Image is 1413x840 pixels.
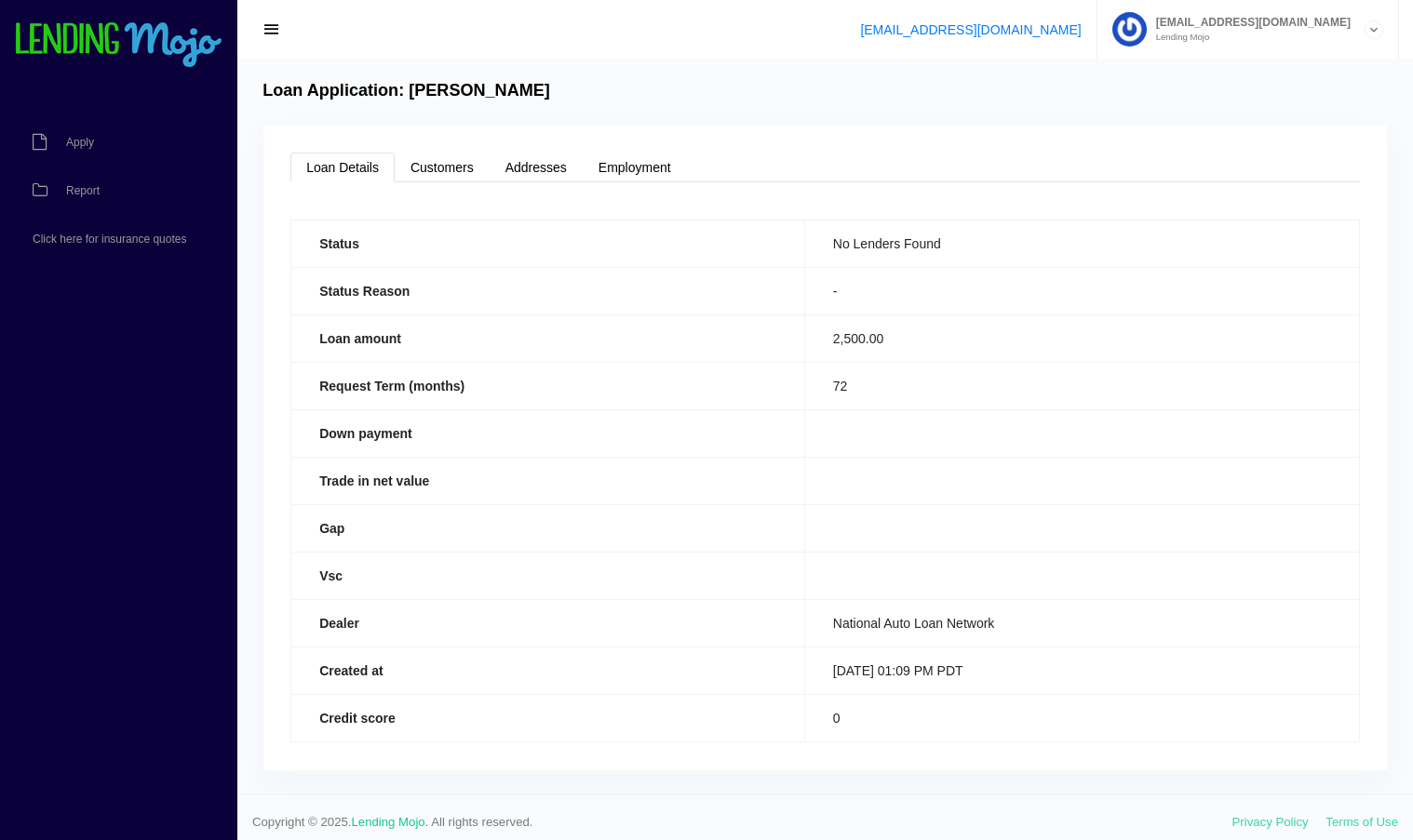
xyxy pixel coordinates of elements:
[804,314,1359,362] td: 2,500.00
[14,22,223,69] img: logo-small.png
[291,409,805,457] th: Down payment
[395,153,490,182] a: Customers
[1232,815,1309,829] a: Privacy Policy
[291,457,805,504] th: Trade in net value
[291,220,805,267] th: Status
[1326,815,1398,829] a: Terms of Use
[252,813,1232,832] span: Copyright © 2025. . All rights reserved.
[291,362,805,409] th: Request Term (months)
[1147,17,1351,28] span: [EMAIL_ADDRESS][DOMAIN_NAME]
[1147,33,1351,42] small: Lending Mojo
[291,267,805,314] th: Status Reason
[804,694,1359,741] td: 0
[66,185,100,196] span: Report
[583,153,687,182] a: Employment
[860,22,1081,37] a: [EMAIL_ADDRESS][DOMAIN_NAME]
[291,552,805,599] th: Vsc
[291,314,805,362] th: Loan amount
[490,153,583,182] a: Addresses
[290,153,395,182] a: Loan Details
[804,267,1359,314] td: -
[33,233,186,245] span: Click here for insurance quotes
[1112,12,1147,47] img: Profile image
[804,220,1359,267] td: No Lenders Found
[66,137,94,148] span: Apply
[262,81,550,101] h4: Loan Application: [PERSON_NAME]
[291,599,805,647] th: Dealer
[804,647,1359,694] td: [DATE] 01:09 PM PDT
[804,362,1359,409] td: 72
[291,694,805,741] th: Credit score
[291,504,805,552] th: Gap
[352,815,425,829] a: Lending Mojo
[291,647,805,694] th: Created at
[804,599,1359,647] td: National Auto Loan Network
